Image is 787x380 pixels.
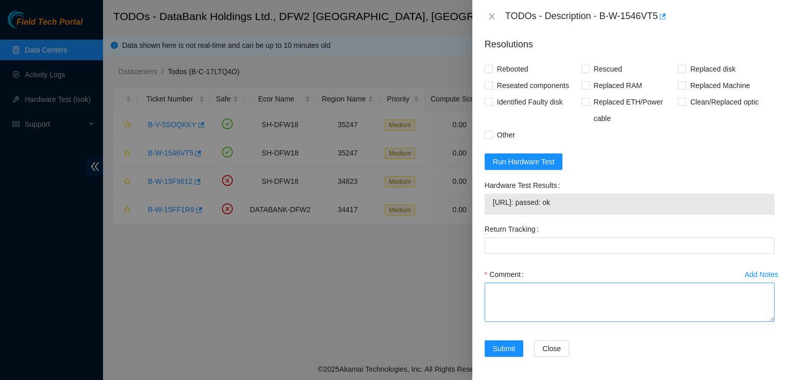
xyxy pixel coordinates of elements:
[744,266,779,283] button: Add Notes
[493,77,573,94] span: Reseated components
[493,197,766,208] span: [URL]: passed: ok
[686,94,763,110] span: Clean/Replaced optic
[493,156,555,167] span: Run Hardware Test
[745,271,778,278] div: Add Notes
[485,29,775,51] p: Resolutions
[505,8,775,25] div: TODOs - Description - B-W-1546VT5
[590,61,626,77] span: Rescued
[485,237,775,254] input: Return Tracking
[493,94,567,110] span: Identified Faulty disk
[485,221,543,237] label: Return Tracking
[686,61,740,77] span: Replaced disk
[686,77,754,94] span: Replaced Machine
[485,266,528,283] label: Comment
[534,340,569,357] button: Close
[485,177,564,194] label: Hardware Test Results
[485,283,775,322] textarea: Comment
[485,153,563,170] button: Run Hardware Test
[485,12,499,22] button: Close
[485,340,524,357] button: Submit
[493,61,533,77] span: Rebooted
[542,343,561,354] span: Close
[493,343,516,354] span: Submit
[590,77,646,94] span: Replaced RAM
[488,12,496,21] span: close
[590,94,678,127] span: Replaced ETH/Power cable
[493,127,519,143] span: Other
